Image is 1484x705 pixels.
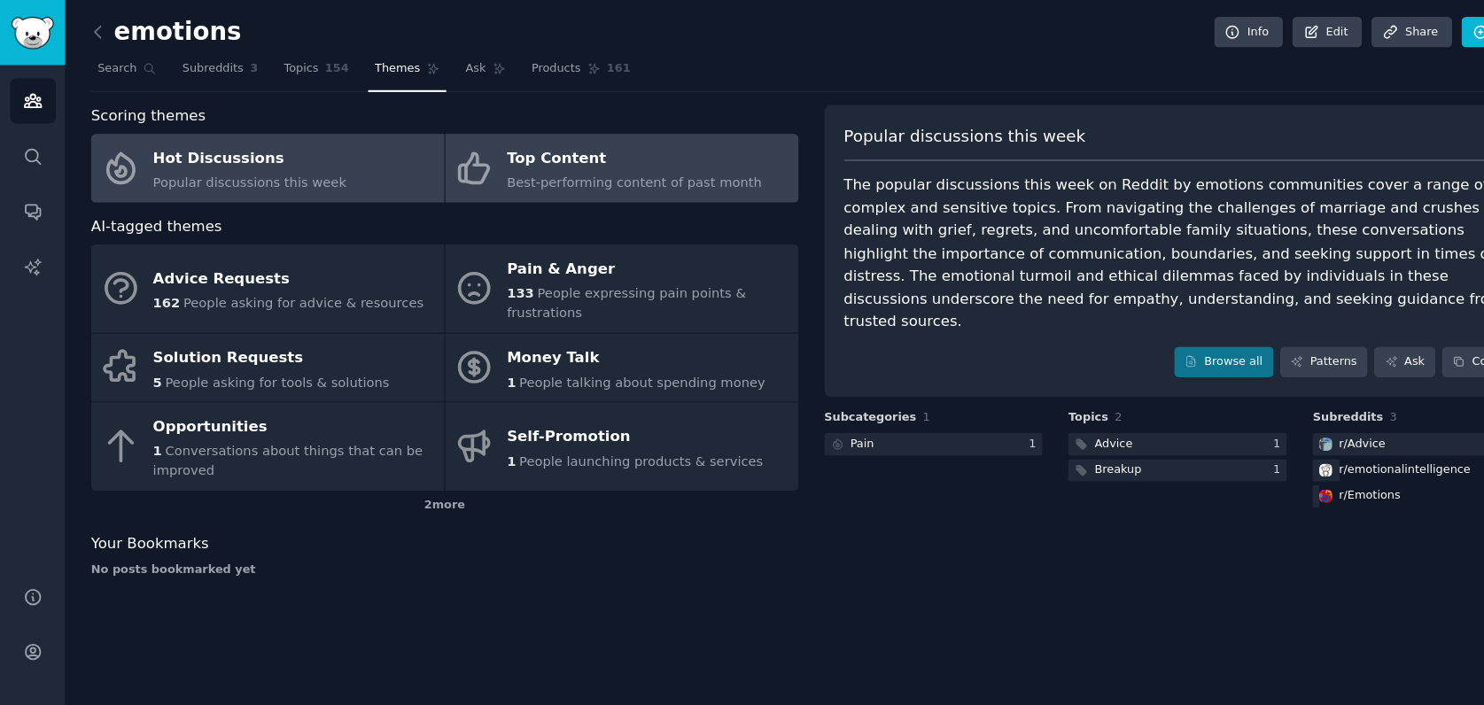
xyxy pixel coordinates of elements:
[1307,16,1383,46] a: Share
[495,357,730,371] span: People talking about spending money
[87,233,423,317] a: Advice Requests162People asking for advice & resources
[146,393,415,422] div: Opportunities
[1393,16,1459,46] a: Add
[146,422,403,455] span: Conversations about things that can be improved
[87,128,423,193] a: Hot DiscussionsPopular discussions this week
[1446,465,1459,481] div: 2
[483,402,727,430] div: Self-Promotion
[1251,438,1459,460] a: emotionalintelligencer/emotionalintelligence10
[424,318,761,383] a: Money Talk1People talking about spending money
[1257,417,1270,430] img: Advice
[146,327,371,355] div: Solution Requests
[87,100,196,122] span: Scoring themes
[167,51,252,88] a: Subreddits3
[238,58,246,74] span: 3
[438,51,488,88] a: Ask
[146,357,155,371] span: 5
[880,391,887,404] span: 1
[483,432,492,446] span: 1
[146,252,404,280] div: Advice Requests
[804,119,1035,141] span: Popular discussions this week
[786,413,994,435] a: Pain1
[483,357,492,371] span: 1
[87,468,761,496] div: 2 more
[981,415,994,431] div: 1
[158,357,371,371] span: People asking for tools & solutions
[87,536,761,552] div: No posts bookmarked yet
[1276,415,1320,431] div: r/ Advice
[1276,440,1402,456] div: r/ emotionalintelligence
[483,137,726,166] div: Top Content
[1251,391,1318,407] span: Subreddits
[579,58,602,74] span: 161
[507,58,554,74] span: Products
[1213,415,1226,431] div: 1
[270,58,303,74] span: Topics
[1119,330,1214,360] a: Browse all
[174,58,232,74] span: Subreddits
[424,233,761,317] a: Pain & Anger133People expressing pain points & frustrations
[1439,440,1459,456] div: 10
[804,166,1441,318] div: The popular discussions this week on Reddit by emotions communities cover a range of complex and ...
[811,415,834,431] div: Pain
[1220,330,1303,360] a: Patterns
[146,167,330,181] span: Popular discussions this week
[1251,462,1459,484] a: Emotionsr/Emotions2
[264,51,338,88] a: Topics154
[87,318,423,383] a: Solution Requests5People asking for tools & solutions
[87,17,230,45] h2: emotions
[310,58,333,74] span: 154
[495,432,727,446] span: People launching products & services
[93,58,130,74] span: Search
[175,282,403,296] span: People asking for advice & resources
[483,327,729,355] div: Money Talk
[87,383,423,468] a: Opportunities1Conversations about things that can be improved
[87,507,199,530] span: Your Bookmarks
[146,422,155,437] span: 1
[483,272,711,305] span: People expressing pain points & frustrations
[424,383,761,468] a: Self-Promotion1People launching products & services
[1374,330,1441,360] button: Copy
[444,58,463,74] span: Ask
[483,167,726,181] span: Best-performing content of past month
[1043,415,1079,431] div: Advice
[87,205,212,228] span: AI-tagged themes
[1276,465,1334,481] div: r/ Emotions
[1018,391,1056,407] span: Topics
[146,282,172,296] span: 162
[146,137,330,166] div: Hot Discussions
[1257,442,1270,454] img: emotionalintelligence
[87,51,155,88] a: Search
[1309,330,1368,360] a: Ask
[1018,413,1226,435] a: Advice1
[1231,16,1298,46] a: Edit
[424,128,761,193] a: Top ContentBest-performing content of past month
[1157,16,1223,46] a: Info
[1251,413,1459,435] a: Advicer/Advice82
[11,16,51,47] img: GummySearch logo
[1439,415,1459,431] div: 82
[1062,391,1069,404] span: 2
[483,272,509,286] span: 133
[1213,440,1226,456] div: 1
[357,58,400,74] span: Themes
[483,243,751,271] div: Pain & Anger
[1043,440,1087,456] div: Breakup
[351,51,425,88] a: Themes
[1018,438,1226,460] a: Breakup1
[1325,391,1332,404] span: 3
[501,51,607,88] a: Products161
[1257,467,1270,479] img: Emotions
[786,391,874,407] span: Subcategories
